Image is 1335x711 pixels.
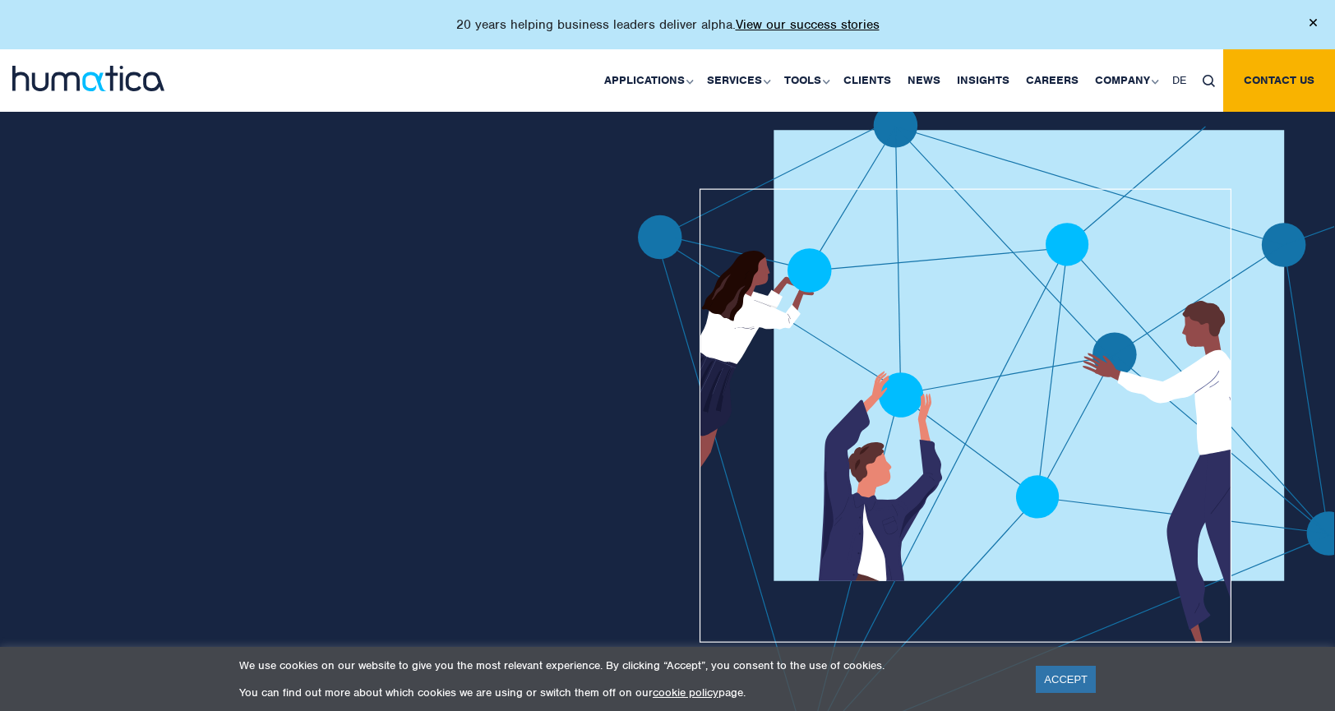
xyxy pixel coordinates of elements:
a: DE [1164,49,1194,112]
a: News [899,49,949,112]
a: Clients [835,49,899,112]
p: You can find out more about which cookies we are using or switch them off on our page. [239,686,1015,699]
img: logo [12,66,164,91]
a: Services [699,49,776,112]
a: Insights [949,49,1018,112]
a: cookie policy [653,686,718,699]
a: Tools [776,49,835,112]
p: We use cookies on our website to give you the most relevant experience. By clicking “Accept”, you... [239,658,1015,672]
a: View our success stories [736,16,880,33]
a: Company [1087,49,1164,112]
a: Careers [1018,49,1087,112]
span: DE [1172,73,1186,87]
a: Contact us [1223,49,1335,112]
img: search_icon [1203,75,1215,87]
a: Applications [596,49,699,112]
a: ACCEPT [1036,666,1096,693]
p: 20 years helping business leaders deliver alpha. [456,16,880,33]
